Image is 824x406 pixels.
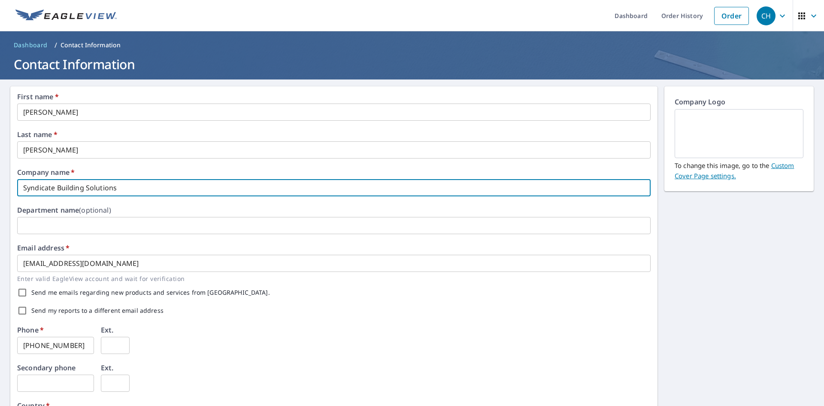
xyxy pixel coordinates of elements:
[10,38,51,52] a: Dashboard
[61,41,121,49] p: Contact Information
[79,205,111,215] b: (optional)
[17,274,645,284] p: Enter valid EagleView account and wait for verification
[101,327,114,333] label: Ext.
[17,327,44,333] label: Phone
[17,93,59,100] label: First name
[757,6,776,25] div: CH
[17,364,76,371] label: Secondary phone
[17,131,58,138] label: Last name
[17,207,111,214] label: Department name
[10,38,814,52] nav: breadcrumb
[55,40,57,50] li: /
[675,97,803,109] p: Company Logo
[31,308,164,314] label: Send my reports to a different email address
[17,169,75,176] label: Company name
[14,41,48,49] span: Dashboard
[31,290,270,296] label: Send me emails regarding new products and services from [GEOGRAPHIC_DATA].
[17,244,70,251] label: Email address
[15,9,117,22] img: EV Logo
[10,55,814,73] h1: Contact Information
[675,158,803,181] p: To change this image, go to the
[685,110,793,157] img: EmptyCustomerLogo.png
[101,364,114,371] label: Ext.
[714,7,749,25] a: Order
